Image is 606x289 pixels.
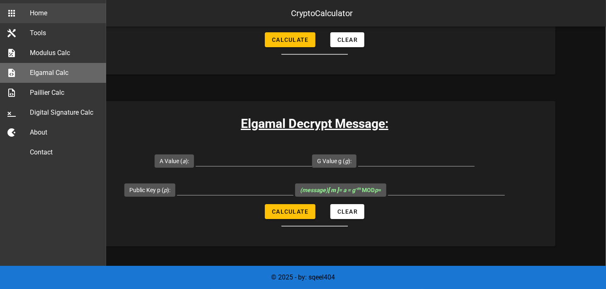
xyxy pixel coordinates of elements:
div: Tools [30,29,99,37]
div: CryptoCalculator [291,7,353,19]
label: G Value g ( ): [317,157,351,165]
i: p [164,187,167,193]
button: Clear [330,32,364,47]
span: MOD = [300,187,381,193]
div: Paillier Calc [30,89,99,96]
div: Home [30,9,99,17]
div: Digital Signature Calc [30,108,99,116]
i: a [182,158,186,164]
label: Public Key p ( ): [129,186,170,194]
button: Calculate [265,204,315,219]
label: A Value ( ): [160,157,189,165]
span: Calculate [271,36,308,43]
h3: Elgamal Decrypt Message: [74,114,555,133]
div: About [30,128,99,136]
button: Clear [330,204,364,219]
span: Clear [337,208,358,215]
i: p [375,187,378,193]
span: Clear [337,36,358,43]
button: Calculate [265,32,315,47]
i: g [345,158,348,164]
b: [ m ] [328,187,339,193]
div: Contact [30,148,99,156]
span: © 2025 - by: sqeel404 [271,273,335,281]
span: Calculate [271,208,308,215]
div: Modulus Calc [30,49,99,57]
i: (message) = a = g [300,187,362,193]
div: Elgamal Calc [30,69,99,77]
sup: -m [355,186,361,191]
